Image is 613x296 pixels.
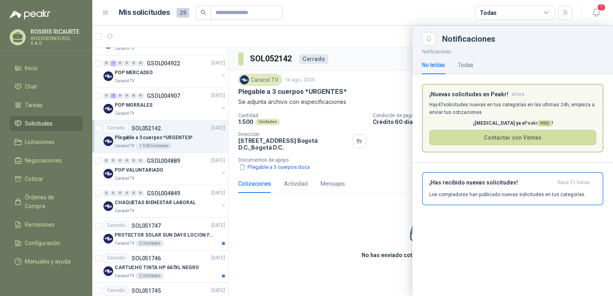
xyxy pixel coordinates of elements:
p: INVERSIONES ROL S.A.S [30,36,83,46]
h3: ¡Has recibido nuevas solicitudes! [429,179,554,186]
span: Peakr [524,120,552,126]
span: Licitaciones [25,138,55,146]
div: No leídas [422,61,445,69]
p: ¡[MEDICAL_DATA] ya a ! [429,120,596,127]
a: Chat [10,79,83,94]
span: PRO [538,120,552,126]
span: Manuales y ayuda [25,257,71,266]
span: hace 21 horas [558,179,590,186]
span: Negociaciones [25,156,62,165]
a: Manuales y ayuda [10,254,83,269]
a: Órdenes de Compra [10,190,83,214]
button: 1 [589,6,603,20]
div: Todas [480,8,497,17]
a: Cotizar [10,171,83,187]
p: Notificaciones [412,46,613,56]
span: Configuración [25,239,60,247]
span: 1 [597,4,606,11]
button: ¡Has recibido nuevas solicitudes!hace 21 horas Los compradores han publicado nuevas solicitudes e... [422,172,603,205]
h1: Mis solicitudes [119,7,170,18]
span: Órdenes de Compra [25,193,75,211]
span: Remisiones [25,220,55,229]
span: Cotizar [25,174,43,183]
span: Tareas [25,101,43,109]
p: Hay 47 solicitudes nuevas en tus categorías en las ultimas 24h, empieza a enviar tus cotizaciones [429,101,596,116]
a: Inicio [10,61,83,76]
div: Notificaciones [442,35,603,43]
button: Contactar con Ventas [429,130,596,145]
span: ahora [512,91,524,98]
p: Los compradores han publicado nuevas solicitudes en tus categorías. [429,191,586,198]
a: Remisiones [10,217,83,232]
span: Inicio [25,64,38,73]
a: Negociaciones [10,153,83,168]
div: Todas [458,61,473,69]
span: Chat [25,82,37,91]
h3: ¡Nuevas solicitudes en Peakr! [429,91,508,98]
a: Solicitudes [10,116,83,131]
span: Solicitudes [25,119,53,128]
span: 29 [177,8,189,18]
a: Licitaciones [10,134,83,150]
button: Close [422,32,436,46]
p: ROSIRIS RICAURTE [30,29,83,34]
a: Tareas [10,97,83,113]
a: Configuración [10,235,83,251]
span: search [201,10,206,15]
img: Logo peakr [10,10,51,19]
